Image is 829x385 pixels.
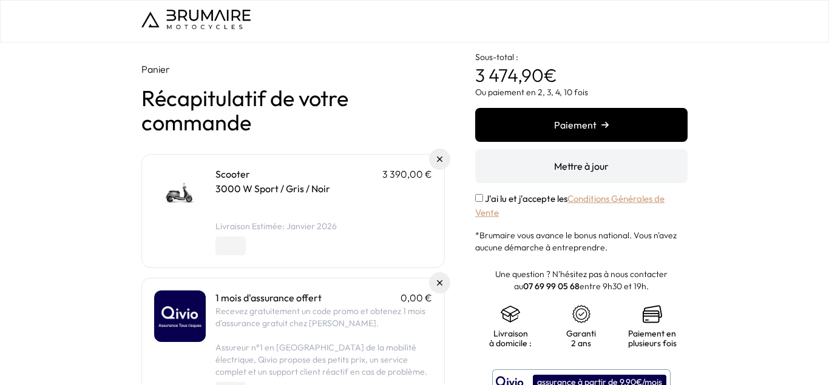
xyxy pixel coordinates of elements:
[401,290,432,305] p: 0,00 €
[601,121,609,129] img: right-arrow.png
[628,329,677,348] p: Paiement en plusieurs fois
[141,10,251,29] img: Logo de Brumaire
[475,193,665,218] label: J'ai lu et j'accepte les
[475,229,688,253] p: *Brumaire vous avance le bonus national. Vous n'avez aucune démarche à entreprendre.
[215,292,322,304] a: 1 mois d'assurance offert
[475,42,688,86] p: €
[141,86,445,135] h1: Récapitulatif de votre commande
[572,304,591,324] img: certificat-de-garantie.png
[475,64,544,87] span: 3 474,90
[215,181,432,196] p: 3000 W Sport / Gris / Noir
[437,156,442,162] img: Supprimer du panier
[437,280,442,286] img: Supprimer du panier
[475,52,518,62] span: Sous-total :
[475,268,688,292] p: Une question ? N'hésitez pas à nous contacter au entre 9h30 et 19h.
[154,167,206,218] img: Scooter - 3000 W Sport / Gris / Noir
[382,167,432,181] p: 3 390,00 €
[475,108,688,142] button: Paiement
[558,329,605,348] p: Garanti 2 ans
[475,193,665,218] a: Conditions Générales de Vente
[475,86,688,98] p: Ou paiement en 2, 3, 4, 10 fois
[215,305,432,378] p: Recevez gratuitement un code promo et obtenez 1 mois d'assurance gratuit chez [PERSON_NAME]. Assu...
[475,149,688,183] button: Mettre à jour
[141,62,445,76] p: Panier
[523,281,580,292] a: 07 69 99 05 68
[643,304,662,324] img: credit-cards.png
[215,220,432,232] li: Livraison Estimée: Janvier 2026
[154,290,206,342] img: 1 mois d'assurance offert
[215,168,250,180] a: Scooter
[487,329,534,348] p: Livraison à domicile :
[501,304,520,324] img: shipping.png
